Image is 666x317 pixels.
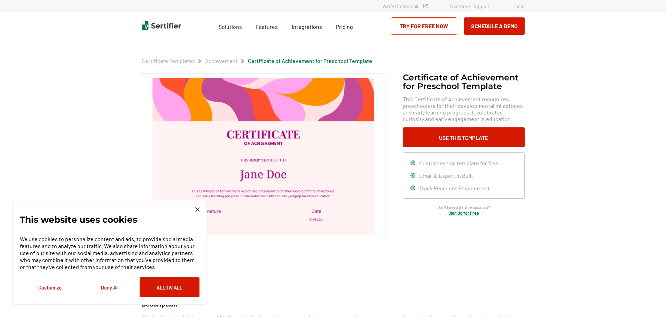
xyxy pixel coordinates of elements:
[336,23,353,30] span: Pricing
[631,284,666,317] iframe: Chat Widget
[391,17,457,35] a: Try for Free Now
[248,57,372,64] a: Certificate of Achievement for Preschool Template
[403,96,525,122] span: This Certificate of Achievement recognizes preschoolers for their developmental milestones and ea...
[448,211,479,215] a: Sign Up for Free
[450,3,490,9] a: Customer Support
[20,236,199,270] p: We use cookies to personalize content and ads, to provide social media features and to analyze ou...
[195,207,199,212] img: Cookie Popup Close
[419,172,473,179] span: Email & Export in Bulk
[142,57,372,64] div: Breadcrumb
[382,3,428,9] a: Verify Credentials
[256,22,278,30] span: Features
[512,3,525,9] a: Login
[419,160,499,166] span: Customize this template for free
[403,73,525,90] h1: Certificate of Achievement for Preschool Template
[142,57,195,64] a: Certificate Templates
[80,277,140,297] button: Deny All
[423,4,428,8] img: Verified
[419,185,490,191] span: Track Recipient Engagement
[219,22,242,30] span: Solutions
[205,57,238,64] a: Achievement
[142,21,181,30] img: Sertifier | Digital Credentialing Platform
[20,216,137,223] p: This website uses cookies
[292,23,322,30] span: Integrations
[152,78,374,235] img: Certificate of Achievement for Preschool Template
[464,17,525,35] button: Schedule a Demo
[20,277,80,297] button: Customize
[292,22,322,30] a: Integrations
[336,22,353,30] a: Pricing
[140,277,199,297] button: Allow All
[437,204,490,211] span: Don’t have a Sertifier account?
[403,127,525,147] button: Use This Template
